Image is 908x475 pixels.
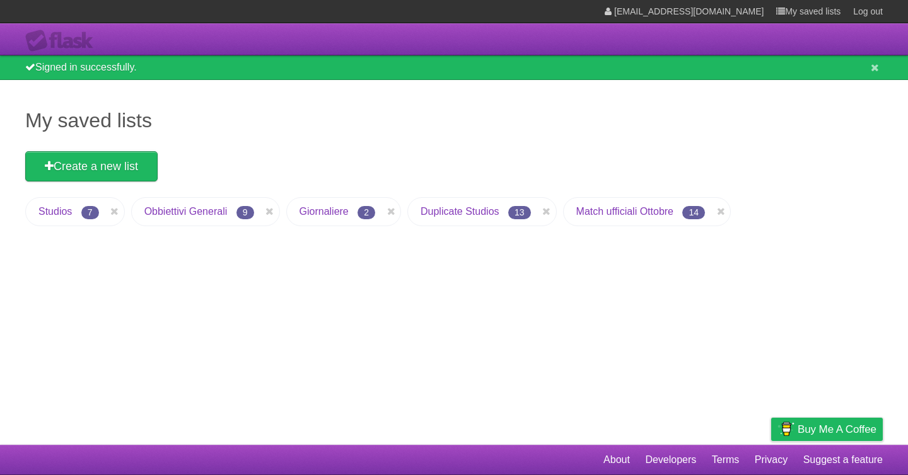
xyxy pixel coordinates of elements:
[38,206,72,217] a: Studios
[144,206,228,217] a: Obbiettivi Generali
[798,418,876,440] span: Buy me a coffee
[236,206,254,219] span: 9
[358,206,375,219] span: 2
[803,448,883,472] a: Suggest a feature
[755,448,788,472] a: Privacy
[771,418,883,441] a: Buy me a coffee
[576,206,673,217] a: Match ufficiali Ottobre
[81,206,99,219] span: 7
[25,105,883,135] h1: My saved lists
[25,30,101,52] div: Flask
[645,448,696,472] a: Developers
[508,206,531,219] span: 13
[682,206,705,219] span: 14
[777,418,794,440] img: Buy me a coffee
[25,151,158,181] a: Create a new list
[300,206,349,217] a: Giornaliere
[603,448,630,472] a: About
[712,448,740,472] a: Terms
[421,206,499,217] a: Duplicate Studios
